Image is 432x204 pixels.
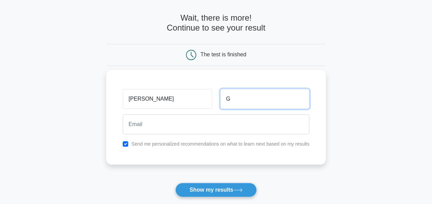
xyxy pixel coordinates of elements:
[200,52,246,57] div: The test is finished
[220,89,309,109] input: Last name
[106,13,326,33] h4: Wait, there is more! Continue to see your result
[123,89,212,109] input: First name
[131,141,309,147] label: Send me personalized recommendations on what to learn next based on my results
[123,114,309,134] input: Email
[175,183,256,197] button: Show my results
